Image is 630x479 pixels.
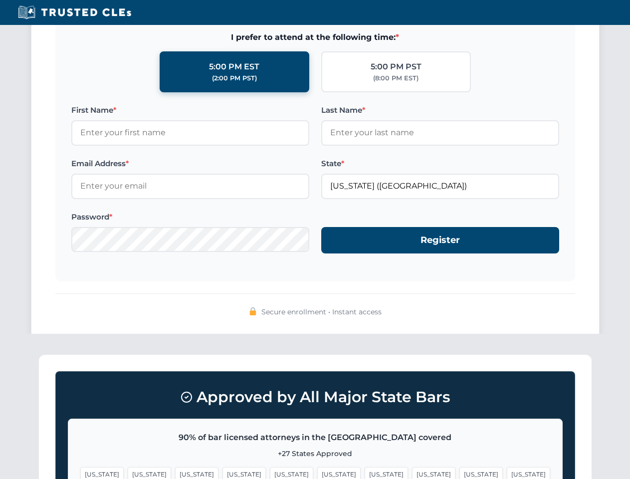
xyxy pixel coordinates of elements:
[68,384,563,411] h3: Approved by All Major State Bars
[71,211,309,223] label: Password
[80,448,550,459] p: +27 States Approved
[371,60,421,73] div: 5:00 PM PST
[71,31,559,44] span: I prefer to attend at the following time:
[321,174,559,199] input: Florida (FL)
[212,73,257,83] div: (2:00 PM PST)
[373,73,419,83] div: (8:00 PM EST)
[209,60,259,73] div: 5:00 PM EST
[71,158,309,170] label: Email Address
[261,306,382,317] span: Secure enrollment • Instant access
[249,307,257,315] img: 🔒
[321,158,559,170] label: State
[321,227,559,253] button: Register
[71,104,309,116] label: First Name
[321,104,559,116] label: Last Name
[71,120,309,145] input: Enter your first name
[15,5,134,20] img: Trusted CLEs
[321,120,559,145] input: Enter your last name
[80,431,550,444] p: 90% of bar licensed attorneys in the [GEOGRAPHIC_DATA] covered
[71,174,309,199] input: Enter your email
